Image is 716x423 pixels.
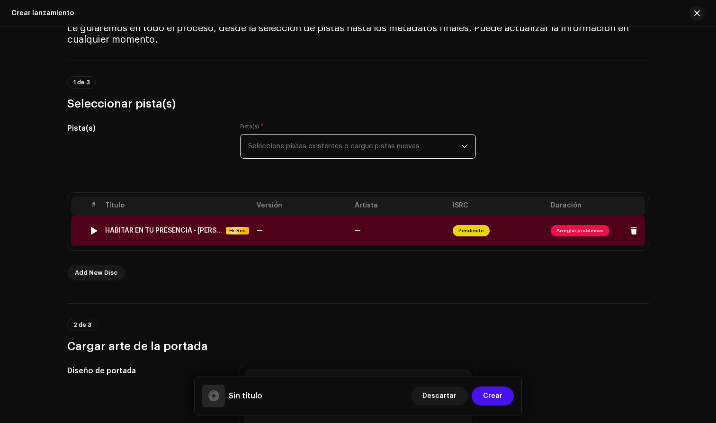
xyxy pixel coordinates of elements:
[67,96,649,111] h3: Seleccionar pista(s)
[253,197,351,216] th: Versión
[547,197,645,216] th: Duración
[351,197,449,216] th: Artista
[483,387,502,405] span: Crear
[229,390,262,402] h5: Sin título
[67,123,225,134] h5: Pista(s)
[105,227,222,234] div: HABITAR EN TU PRESENCIA - ISMA Y LISS.wav
[240,123,264,130] label: Pista(s)
[67,23,649,45] h4: Le guiaremos en todo el proceso, desde la selección de pistas hasta los metadatos finales. Puede ...
[422,387,456,405] span: Descartar
[551,225,609,236] span: Arreglar problemas
[449,197,547,216] th: ISRC
[411,387,468,405] button: Descartar
[472,387,514,405] button: Crear
[461,135,468,158] div: dropdown trigger
[101,197,253,216] th: Título
[453,225,490,236] span: Pendiente
[355,227,361,234] span: —
[67,339,649,354] h3: Cargar arte de la portada
[67,365,225,377] h5: Diseño de portada
[227,227,248,234] span: Hi-Res
[248,135,461,158] span: Seleccione pistas existentes o cargue pistas nuevas
[257,227,263,234] span: —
